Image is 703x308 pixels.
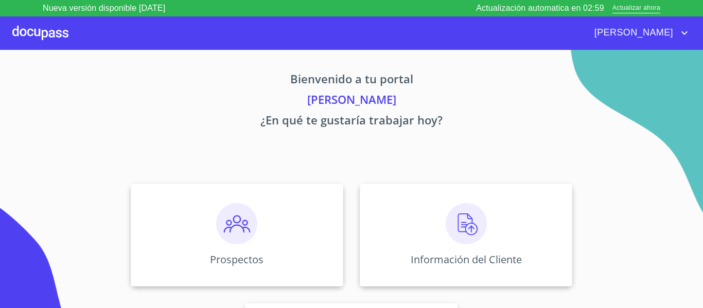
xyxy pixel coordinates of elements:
img: prospectos.png [216,203,257,244]
p: Información del Cliente [411,252,522,266]
span: Actualizar ahora [612,3,660,14]
p: Nueva versión disponible [DATE] [43,2,165,14]
p: [PERSON_NAME] [34,91,669,112]
button: account of current user [587,25,691,41]
img: carga.png [446,203,487,244]
p: ¿En qué te gustaría trabajar hoy? [34,112,669,132]
span: [PERSON_NAME] [587,25,678,41]
p: Actualización automatica en 02:59 [476,2,604,14]
p: Bienvenido a tu portal [34,70,669,91]
p: Prospectos [210,252,263,266]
